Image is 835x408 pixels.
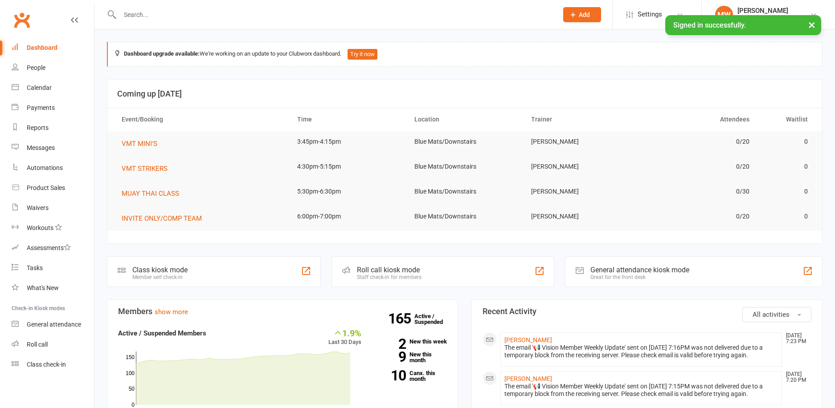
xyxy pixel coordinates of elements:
[12,38,94,58] a: Dashboard
[673,21,746,29] span: Signed in successfully.
[388,312,414,325] strong: 165
[715,6,733,24] div: MW
[27,284,59,291] div: What's New
[27,44,57,51] div: Dashboard
[12,218,94,238] a: Workouts
[27,224,53,231] div: Workouts
[27,144,55,151] div: Messages
[114,108,289,131] th: Event/Booking
[132,266,188,274] div: Class kiosk mode
[122,190,179,198] span: MUAY THAI CLASS
[12,178,94,198] a: Product Sales
[640,131,757,152] td: 0/20
[107,42,823,67] div: We're working on an update to your Clubworx dashboard.
[348,49,377,60] button: Try it now
[12,138,94,158] a: Messages
[375,337,406,351] strong: 2
[27,321,81,328] div: General attendance
[757,206,816,227] td: 0
[782,372,811,383] time: [DATE] 7:20 PM
[640,156,757,177] td: 0/20
[757,156,816,177] td: 0
[757,181,816,202] td: 0
[117,89,812,98] h3: Coming up [DATE]
[406,131,524,152] td: Blue Mats/Downstairs
[27,244,71,251] div: Assessments
[122,138,164,149] button: VMT MINI'S
[757,108,816,131] th: Waitlist
[483,307,811,316] h3: Recent Activity
[504,383,778,398] div: The email '📢 Vision Member Weekly Update' sent on [DATE] 7:15PM was not delivered due to a tempor...
[12,198,94,218] a: Waivers
[753,311,790,319] span: All activities
[590,274,689,280] div: Great for the front desk
[122,165,168,173] span: VMT STRIKERS
[504,336,552,343] a: [PERSON_NAME]
[406,206,524,227] td: Blue Mats/Downstairs
[12,335,94,355] a: Roll call
[590,266,689,274] div: General attendance kiosk mode
[27,64,45,71] div: People
[12,278,94,298] a: What's New
[406,181,524,202] td: Blue Mats/Downstairs
[155,308,188,316] a: show more
[12,78,94,98] a: Calendar
[414,307,454,331] a: 165Active / Suspended
[782,333,811,344] time: [DATE] 7:23 PM
[737,15,788,23] div: Vision Muay Thai
[504,375,552,382] a: [PERSON_NAME]
[737,7,788,15] div: [PERSON_NAME]
[117,8,552,21] input: Search...
[357,266,422,274] div: Roll call kiosk mode
[124,50,200,57] strong: Dashboard upgrade available:
[523,108,640,131] th: Trainer
[12,98,94,118] a: Payments
[375,370,447,382] a: 10Canx. this month
[375,350,406,364] strong: 9
[27,341,48,348] div: Roll call
[27,164,63,171] div: Automations
[523,156,640,177] td: [PERSON_NAME]
[12,58,94,78] a: People
[375,369,406,382] strong: 10
[757,131,816,152] td: 0
[523,181,640,202] td: [PERSON_NAME]
[289,181,406,202] td: 5:30pm-6:30pm
[118,329,206,337] strong: Active / Suspended Members
[289,206,406,227] td: 6:00pm-7:00pm
[406,156,524,177] td: Blue Mats/Downstairs
[12,355,94,375] a: Class kiosk mode
[563,7,601,22] button: Add
[375,351,447,363] a: 9New this month
[406,108,524,131] th: Location
[523,206,640,227] td: [PERSON_NAME]
[523,131,640,152] td: [PERSON_NAME]
[742,307,811,322] button: All activities
[12,315,94,335] a: General attendance kiosk mode
[122,188,185,199] button: MUAY THAI CLASS
[122,163,174,174] button: VMT STRIKERS
[375,339,447,344] a: 2New this week
[289,108,406,131] th: Time
[27,264,43,271] div: Tasks
[12,118,94,138] a: Reports
[579,11,590,18] span: Add
[27,84,52,91] div: Calendar
[640,206,757,227] td: 0/20
[122,213,208,224] button: INVITE ONLY/COMP TEAM
[289,131,406,152] td: 3:45pm-4:15pm
[118,307,447,316] h3: Members
[804,15,820,34] button: ×
[640,108,757,131] th: Attendees
[122,214,202,222] span: INVITE ONLY/COMP TEAM
[12,238,94,258] a: Assessments
[640,181,757,202] td: 0/30
[132,274,188,280] div: Member self check-in
[328,328,361,338] div: 1.9%
[289,156,406,177] td: 4:30pm-5:15pm
[638,4,662,24] span: Settings
[27,361,66,368] div: Class check-in
[328,328,361,347] div: Last 30 Days
[27,204,49,211] div: Waivers
[27,124,49,131] div: Reports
